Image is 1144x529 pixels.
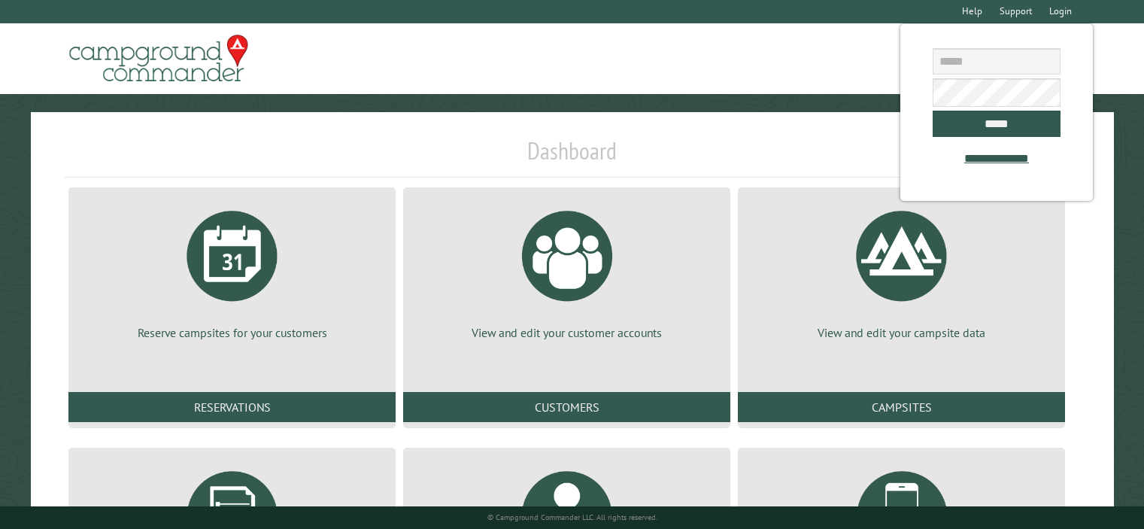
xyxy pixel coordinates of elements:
[403,392,730,422] a: Customers
[65,29,253,88] img: Campground Commander
[86,324,378,341] p: Reserve campsites for your customers
[756,324,1047,341] p: View and edit your campsite data
[421,324,712,341] p: View and edit your customer accounts
[756,199,1047,341] a: View and edit your campsite data
[738,392,1065,422] a: Campsites
[65,136,1079,178] h1: Dashboard
[421,199,712,341] a: View and edit your customer accounts
[487,512,657,522] small: © Campground Commander LLC. All rights reserved.
[68,392,396,422] a: Reservations
[86,199,378,341] a: Reserve campsites for your customers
